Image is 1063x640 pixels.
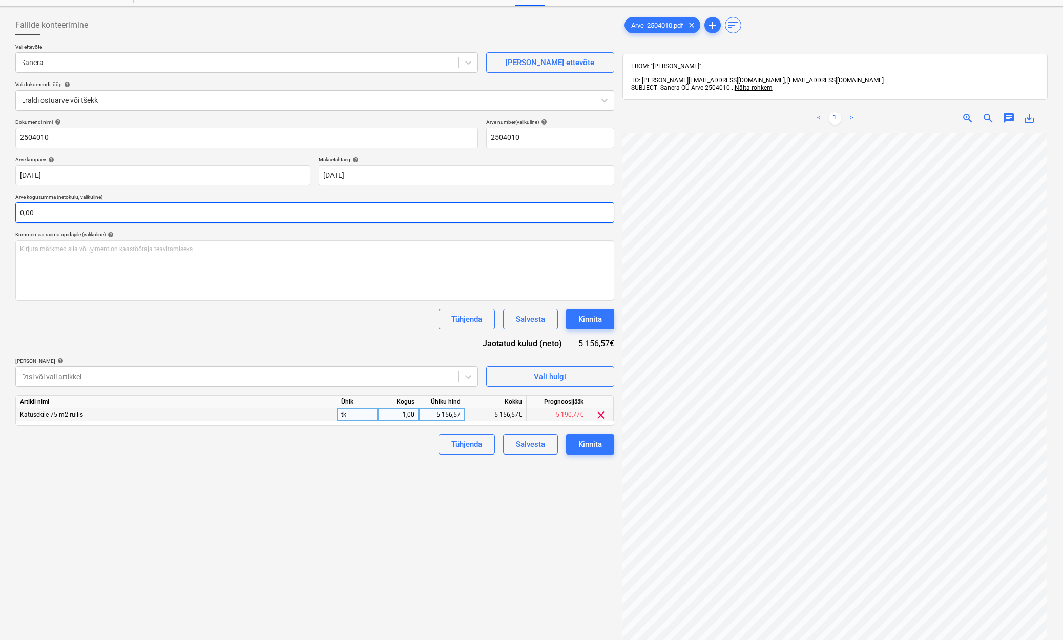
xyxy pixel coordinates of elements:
a: Previous page [812,112,825,125]
input: Arve kuupäeva pole määratud. [15,165,310,185]
div: [PERSON_NAME] [15,358,478,364]
div: Tühjenda [451,438,482,451]
div: 5 156,57€ [465,408,527,421]
div: Tühjenda [451,313,482,326]
span: clear [685,19,698,31]
div: Vali hulgi [534,370,566,383]
iframe: Chat Widget [1012,591,1063,640]
div: -5 190,77€ [527,408,588,421]
div: Vali dokumendi tüüp [15,81,614,88]
div: Maksetähtaeg [319,156,614,163]
div: Kommentaar raamatupidajale (valikuline) [15,231,614,238]
div: Ühiku hind [419,396,465,408]
span: Arve_2504010.pdf [625,22,690,29]
span: SUBJECT: Sanera OÜ Arve 2504010 [631,84,730,91]
div: Arve_2504010.pdf [624,17,700,33]
p: Arve kogusumma (netokulu, valikuline) [15,194,614,202]
div: 1,00 [382,408,414,421]
span: sort [727,19,739,31]
p: Vali ettevõte [15,44,478,52]
span: help [55,358,64,364]
input: Tähtaega pole määratud [319,165,614,185]
span: Failide konteerimine [15,19,88,31]
button: [PERSON_NAME] ettevõte [486,52,614,73]
div: Kinnita [578,313,602,326]
span: help [62,81,70,88]
div: Jaotatud kulud (neto) [474,338,578,349]
span: help [53,119,61,125]
div: Kogus [378,396,419,408]
div: Dokumendi nimi [15,119,478,126]
span: save_alt [1023,112,1035,125]
span: ... [730,84,773,91]
span: chat [1003,112,1015,125]
div: Artikli nimi [16,396,337,408]
button: Vali hulgi [486,366,614,387]
span: Näita rohkem [735,84,773,91]
button: Salvesta [503,309,558,329]
span: TO: [PERSON_NAME][EMAIL_ADDRESS][DOMAIN_NAME], [EMAIL_ADDRESS][DOMAIN_NAME] [631,77,884,84]
div: tk [337,408,378,421]
div: Ühik [337,396,378,408]
span: add [706,19,719,31]
button: Salvesta [503,434,558,455]
input: Dokumendi nimi [15,128,478,148]
div: Kokku [465,396,527,408]
span: clear [595,409,607,421]
div: Arve kuupäev [15,156,310,163]
div: Salvesta [516,313,545,326]
span: help [539,119,547,125]
span: zoom_out [982,112,994,125]
div: Arve number (valikuline) [486,119,614,126]
input: Arve number [486,128,614,148]
button: Tühjenda [439,309,495,329]
div: Prognoosijääk [527,396,588,408]
div: 5 156,57 [423,408,461,421]
button: Kinnita [566,309,614,329]
button: Tühjenda [439,434,495,455]
span: zoom_in [962,112,974,125]
a: Next page [845,112,858,125]
div: 5 156,57€ [578,338,614,349]
div: Kinnita [578,438,602,451]
div: [PERSON_NAME] ettevõte [506,56,594,69]
span: help [350,157,359,163]
span: help [106,232,114,238]
span: Katusekile 75 m2 rullis [20,411,83,418]
div: Salvesta [516,438,545,451]
span: help [46,157,54,163]
input: Arve kogusumma (netokulu, valikuline) [15,202,614,223]
button: Kinnita [566,434,614,455]
a: Page 1 is your current page [829,112,841,125]
span: FROM: "[PERSON_NAME]" [631,63,701,70]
